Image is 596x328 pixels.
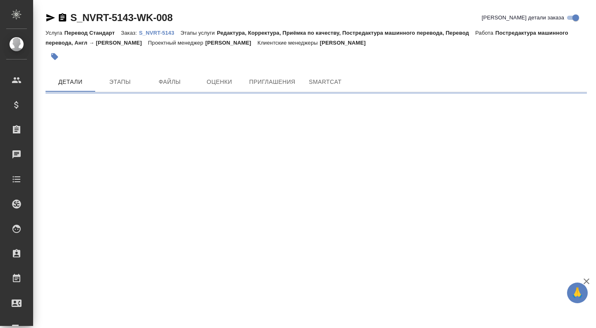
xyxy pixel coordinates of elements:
p: Работа [475,30,495,36]
p: Этапы услуги [180,30,217,36]
span: 🙏 [570,284,584,302]
button: Добавить тэг [46,48,64,66]
p: S_NVRT-5143 [139,30,180,36]
p: Клиентские менеджеры [257,40,320,46]
p: Редактура, Корректура, Приёмка по качеству, Постредактура машинного перевода, Перевод [217,30,475,36]
p: Проектный менеджер [148,40,205,46]
span: Детали [50,77,90,87]
a: S_NVRT-5143-WK-008 [70,12,173,23]
span: Приглашения [249,77,296,87]
button: Скопировать ссылку для ЯМессенджера [46,13,55,23]
p: Заказ: [121,30,139,36]
p: Перевод Стандарт [64,30,121,36]
button: Скопировать ссылку [58,13,67,23]
span: SmartCat [305,77,345,87]
span: [PERSON_NAME] детали заказа [482,14,564,22]
p: Услуга [46,30,64,36]
a: S_NVRT-5143 [139,29,180,36]
p: [PERSON_NAME] [320,40,372,46]
span: Файлы [150,77,190,87]
p: [PERSON_NAME] [205,40,257,46]
span: Этапы [100,77,140,87]
button: 🙏 [567,283,588,303]
span: Оценки [199,77,239,87]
